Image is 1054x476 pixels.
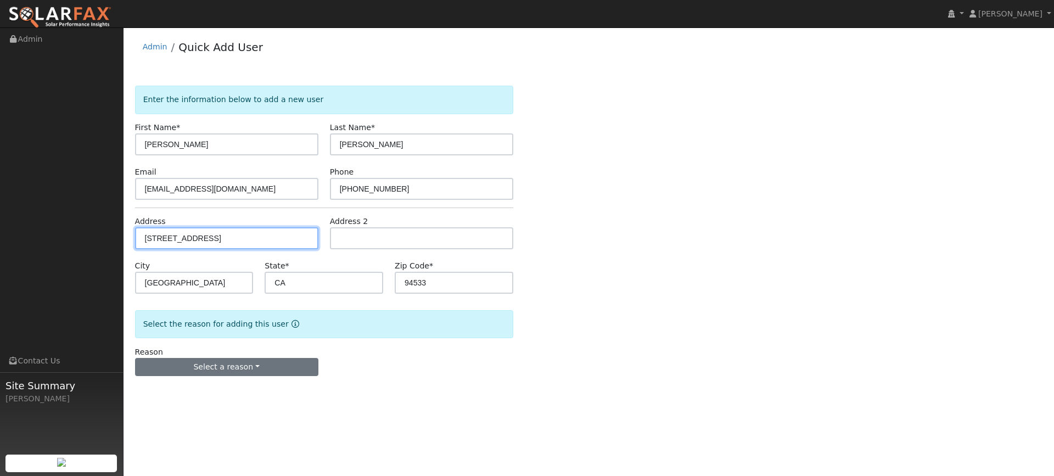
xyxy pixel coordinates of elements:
[135,216,166,227] label: Address
[135,358,318,377] button: Select a reason
[330,166,354,178] label: Phone
[330,216,368,227] label: Address 2
[135,166,156,178] label: Email
[135,346,163,358] label: Reason
[371,123,375,132] span: Required
[178,41,263,54] a: Quick Add User
[135,260,150,272] label: City
[135,122,181,133] label: First Name
[5,393,117,405] div: [PERSON_NAME]
[978,9,1042,18] span: [PERSON_NAME]
[289,320,299,328] a: Reason for new user
[8,6,111,29] img: SolarFax
[395,260,433,272] label: Zip Code
[176,123,180,132] span: Required
[143,42,167,51] a: Admin
[265,260,289,272] label: State
[429,261,433,270] span: Required
[135,86,513,114] div: Enter the information below to add a new user
[135,310,513,338] div: Select the reason for adding this user
[330,122,375,133] label: Last Name
[57,458,66,467] img: retrieve
[5,378,117,393] span: Site Summary
[285,261,289,270] span: Required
